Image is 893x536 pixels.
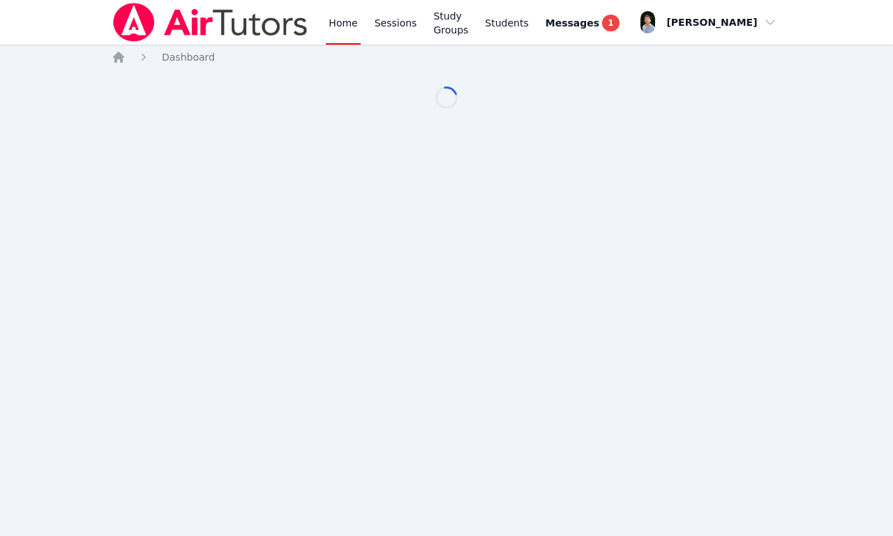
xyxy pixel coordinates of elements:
[162,50,215,64] a: Dashboard
[112,50,781,64] nav: Breadcrumb
[112,3,309,42] img: Air Tutors
[546,16,599,30] span: Messages
[162,52,215,63] span: Dashboard
[602,15,619,31] span: 1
